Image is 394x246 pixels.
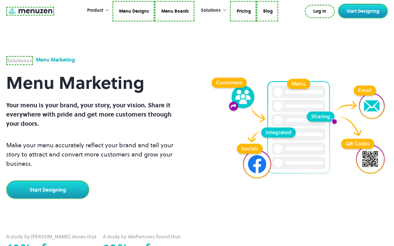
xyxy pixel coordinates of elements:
div: Solutions [201,7,221,14]
a: Solutions> [6,56,33,65]
a: Blog [256,1,278,22]
div: Menu Marketing [36,56,75,65]
h1: Menu Marketing [6,65,185,101]
a: Pricing [230,1,256,22]
a: Menu Boards [155,1,195,22]
div: > [7,57,32,64]
div: Product [87,7,103,14]
div: A study by [PERSON_NAME] shows that [6,233,98,240]
p: Make your menu accurately reflect your brand and tell your story to attract and convert more cust... [6,141,185,168]
div: A study by AlixPartners found that [103,233,195,240]
p: Your menu is your brand, your story, your vision. Share it everywhere with pride and get more cus... [6,101,185,128]
a: Start Designing [338,4,388,18]
a: Menu Designs [112,1,155,22]
strong: Solutions [7,57,29,64]
div: Product [81,1,112,20]
a: Start Designing [6,181,89,199]
a: Log In [305,5,335,18]
div: Solutions [195,1,230,20]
